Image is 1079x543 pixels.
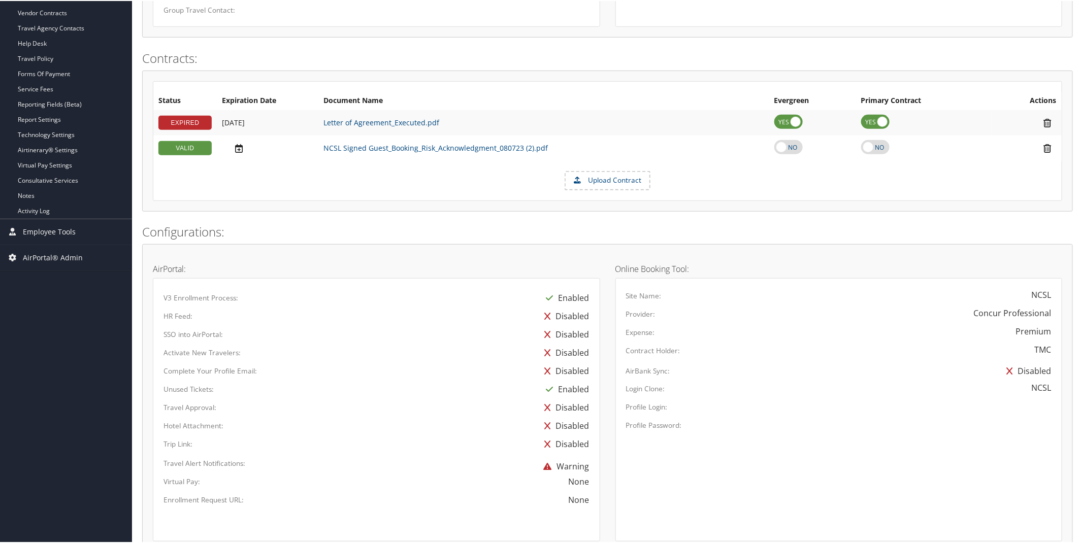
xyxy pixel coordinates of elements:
a: Letter of Agreement_Executed.pdf [323,117,439,126]
div: Enabled [541,288,590,306]
i: Remove Contract [1039,142,1057,153]
div: None [569,474,590,487]
a: NCSL Signed Guest_Booking_Risk_Acknowledgment_080723 (2).pdf [323,142,548,152]
label: Hotel Attachment: [164,420,223,430]
label: Unused Tickets: [164,383,214,393]
span: Warning [539,460,590,471]
th: Evergreen [769,91,856,109]
th: Primary Contract [856,91,992,109]
div: Disabled [540,306,590,324]
label: Virtual Pay: [164,476,200,486]
div: Disabled [540,397,590,416]
div: Enabled [541,379,590,397]
th: Expiration Date [217,91,318,109]
div: Disabled [540,324,590,343]
label: Expense: [626,326,655,336]
div: Premium [1016,324,1052,336]
span: Employee Tools [23,218,76,244]
div: Disabled [1002,361,1052,379]
div: Disabled [540,343,590,361]
label: Site Name: [626,290,662,300]
div: TMC [1035,343,1052,355]
label: Trip Link: [164,438,192,448]
label: Contract Holder: [626,345,680,355]
i: Remove Contract [1039,117,1057,127]
h4: Online Booking Tool: [615,264,1063,272]
label: Provider: [626,308,656,318]
label: Complete Your Profile Email: [164,365,257,375]
div: VALID [158,140,212,154]
th: Status [153,91,217,109]
label: Upload Contract [566,171,649,188]
label: Enrollment Request URL: [164,494,244,504]
label: V3 Enrollment Process: [164,292,238,302]
label: Travel Alert Notifications: [164,457,245,467]
th: Document Name [318,91,769,109]
div: Add/Edit Date [222,142,313,153]
h2: Configurations: [142,222,1073,240]
span: [DATE] [222,117,245,126]
h2: Contracts: [142,49,1073,66]
label: Login Clone: [626,383,665,393]
div: Disabled [540,434,590,452]
label: Profile Password: [626,419,682,429]
div: Disabled [540,416,590,434]
div: None [347,493,590,505]
label: HR Feed: [164,310,192,320]
h4: AirPortal: [153,264,600,272]
label: AirBank Sync: [626,365,670,375]
label: Activate New Travelers: [164,347,241,357]
label: Group Travel Contact: [164,4,295,14]
th: Actions [992,91,1062,109]
label: SSO into AirPortal: [164,328,223,338]
div: NCSL [1032,288,1052,300]
div: NCSL [1032,381,1052,393]
label: Travel Approval: [164,401,216,412]
label: Profile Login: [626,401,668,411]
div: Disabled [540,361,590,379]
div: Concur Professional [974,306,1052,318]
span: AirPortal® Admin [23,244,83,269]
div: Add/Edit Date [222,117,313,126]
div: EXPIRED [158,115,212,129]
